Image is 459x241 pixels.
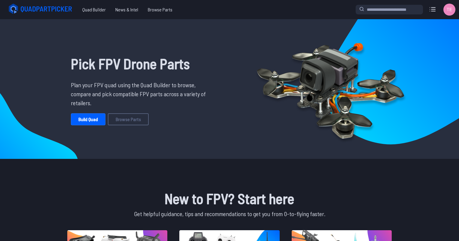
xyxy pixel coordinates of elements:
[71,113,105,125] a: Build Quad
[71,53,210,74] h1: Pick FPV Drone Parts
[443,4,455,16] img: User
[143,4,177,16] a: Browse Parts
[78,4,111,16] a: Quad Builder
[244,29,417,149] img: Quadcopter
[111,4,143,16] a: News & Intel
[108,113,149,125] a: Browse Parts
[66,209,393,218] p: Get helpful guidance, tips and recommendations to get you from 0-to-flying faster.
[71,80,210,107] p: Plan your FPV quad using the Quad Builder to browse, compare and pick compatible FPV parts across...
[66,188,393,209] h1: New to FPV? Start here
